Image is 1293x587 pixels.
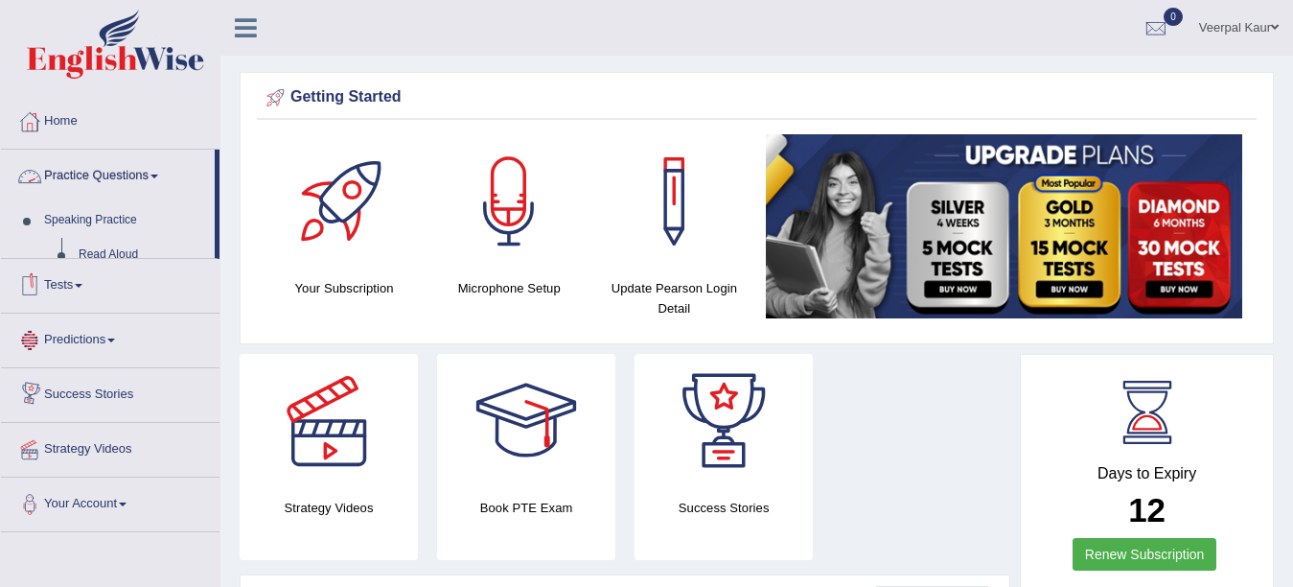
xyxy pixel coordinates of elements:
[437,498,615,518] h4: Book PTE Exam
[35,203,215,238] a: Speaking Practice
[601,278,747,318] h4: Update Pearson Login Detail
[436,278,582,298] h4: Microphone Setup
[1,314,219,362] a: Predictions
[271,278,417,298] h4: Your Subscription
[1,150,215,198] a: Practice Questions
[240,498,418,518] h4: Strategy Videos
[766,134,1242,318] img: small5.jpg
[1,259,219,307] a: Tests
[1128,491,1166,528] b: 12
[1,368,219,416] a: Success Stories
[635,498,813,518] h4: Success Stories
[1164,8,1183,26] span: 0
[1042,465,1252,482] h4: Days to Expiry
[1,95,219,143] a: Home
[1,423,219,471] a: Strategy Videos
[262,83,1252,112] div: Getting Started
[1,478,219,526] a: Your Account
[70,238,215,272] a: Read Aloud
[1073,538,1217,571] a: Renew Subscription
